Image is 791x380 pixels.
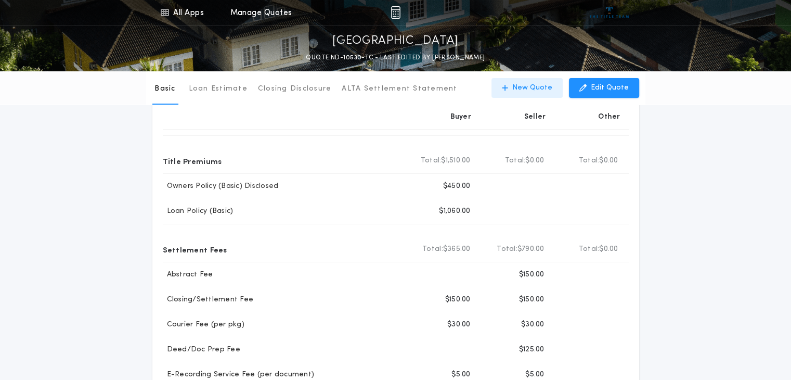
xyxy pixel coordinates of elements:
[163,241,227,258] p: Settlement Fees
[505,156,526,166] b: Total:
[306,53,485,63] p: QUOTE ND-10530-TC - LAST EDITED BY [PERSON_NAME]
[569,78,639,98] button: Edit Quote
[521,320,544,330] p: $30.00
[579,244,600,255] b: Total:
[524,112,546,122] p: Seller
[163,370,315,380] p: E-Recording Service Fee (per document)
[258,84,332,94] p: Closing Disclosure
[447,320,471,330] p: $30.00
[525,370,544,380] p: $5.00
[598,112,620,122] p: Other
[421,156,442,166] b: Total:
[591,83,629,93] p: Edit Quote
[491,78,563,98] button: New Quote
[163,153,222,169] p: Title Premiums
[391,6,400,19] img: img
[599,244,618,255] span: $0.00
[525,156,544,166] span: $0.00
[422,244,443,255] b: Total:
[450,112,471,122] p: Buyer
[163,345,240,355] p: Deed/Doc Prep Fee
[599,156,618,166] span: $0.00
[163,320,244,330] p: Courier Fee (per pkg)
[451,370,470,380] p: $5.00
[441,156,470,166] span: $1,510.00
[517,244,544,255] span: $790.00
[445,295,471,305] p: $150.00
[163,206,234,217] p: Loan Policy (Basic)
[163,295,254,305] p: Closing/Settlement Fee
[163,181,279,192] p: Owners Policy (Basic) Disclosed
[163,270,213,280] p: Abstract Fee
[512,83,552,93] p: New Quote
[154,84,175,94] p: Basic
[519,270,544,280] p: $150.00
[519,295,544,305] p: $150.00
[443,181,471,192] p: $450.00
[342,84,457,94] p: ALTA Settlement Statement
[519,345,544,355] p: $125.00
[579,156,600,166] b: Total:
[497,244,517,255] b: Total:
[590,7,629,18] img: vs-icon
[332,33,459,49] p: [GEOGRAPHIC_DATA]
[443,244,471,255] span: $365.00
[189,84,248,94] p: Loan Estimate
[439,206,470,217] p: $1,060.00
